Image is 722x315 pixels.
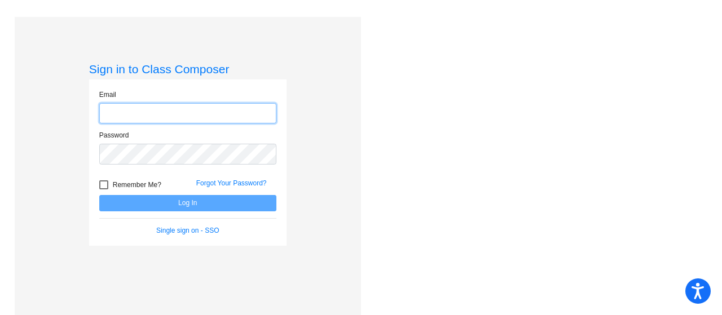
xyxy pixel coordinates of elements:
[99,90,116,100] label: Email
[99,130,129,140] label: Password
[196,179,267,187] a: Forgot Your Password?
[156,227,219,234] a: Single sign on - SSO
[89,62,287,76] h3: Sign in to Class Composer
[99,195,276,211] button: Log In
[113,178,161,192] span: Remember Me?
